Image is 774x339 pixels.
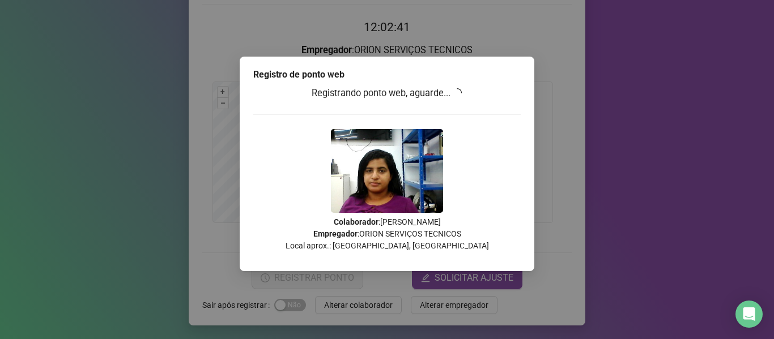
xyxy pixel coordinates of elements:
[253,86,521,101] h3: Registrando ponto web, aguarde...
[331,129,443,213] img: 9k=
[334,217,379,226] strong: Colaborador
[453,88,463,98] span: loading
[253,216,521,252] p: : [PERSON_NAME] : ORION SERVIÇOS TECNICOS Local aprox.: [GEOGRAPHIC_DATA], [GEOGRAPHIC_DATA]
[313,229,358,238] strong: Empregador
[735,301,763,328] div: Open Intercom Messenger
[253,68,521,81] div: Registro de ponto web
